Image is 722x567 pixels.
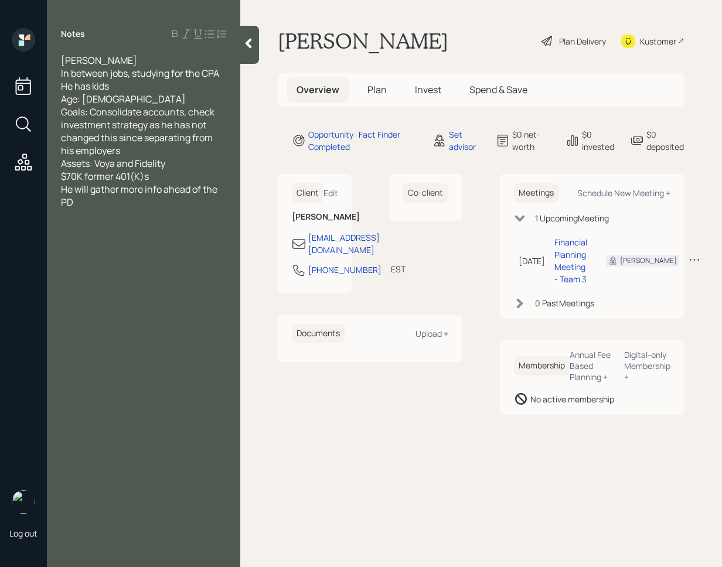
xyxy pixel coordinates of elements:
div: No active membership [530,393,614,405]
span: Spend & Save [469,83,527,96]
div: Opportunity · Fact Finder Completed [308,128,418,153]
div: [PERSON_NAME] [620,255,677,266]
div: $0 net-worth [512,128,551,153]
div: Financial Planning Meeting - Team 3 [554,236,587,285]
div: Log out [9,528,38,539]
span: Plan [367,83,387,96]
span: In between jobs, studying for the CPA [61,67,219,80]
span: Assets: Voya and Fidelity [61,157,165,170]
h6: Membership [514,356,570,375]
label: Notes [61,28,85,40]
span: Age: [DEMOGRAPHIC_DATA] [61,93,186,105]
div: Set advisor [449,128,481,153]
img: retirable_logo.png [12,490,35,514]
div: 0 Past Meeting s [535,297,594,309]
h6: Co-client [403,183,448,203]
div: Schedule New Meeting + [577,187,670,199]
span: Goals: Consolidate accounts, check investment strategy as he has not changed this since separatin... [61,105,216,157]
span: He has kids [61,80,109,93]
div: Digital-only Membership + [624,349,670,382]
div: 1 Upcoming Meeting [535,212,609,224]
span: He will gather more info ahead of the PD [61,183,219,209]
h6: Documents [292,324,345,343]
h1: [PERSON_NAME] [278,28,448,54]
span: Overview [297,83,339,96]
div: Annual Fee Based Planning + [570,349,615,382]
div: $0 invested [582,128,616,153]
div: Upload + [416,328,448,339]
div: [EMAIL_ADDRESS][DOMAIN_NAME] [308,231,380,256]
h6: Client [292,183,323,203]
span: [PERSON_NAME] [61,54,137,67]
div: [DATE] [519,255,545,267]
span: Invest [415,83,441,96]
h6: [PERSON_NAME] [292,212,338,222]
div: Edit [323,187,338,199]
span: $70K former 401(K)s [61,170,149,183]
div: [PHONE_NUMBER] [308,264,382,276]
div: Kustomer [640,35,676,47]
h6: Meetings [514,183,558,203]
div: Plan Delivery [559,35,606,47]
div: $0 deposited [646,128,684,153]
